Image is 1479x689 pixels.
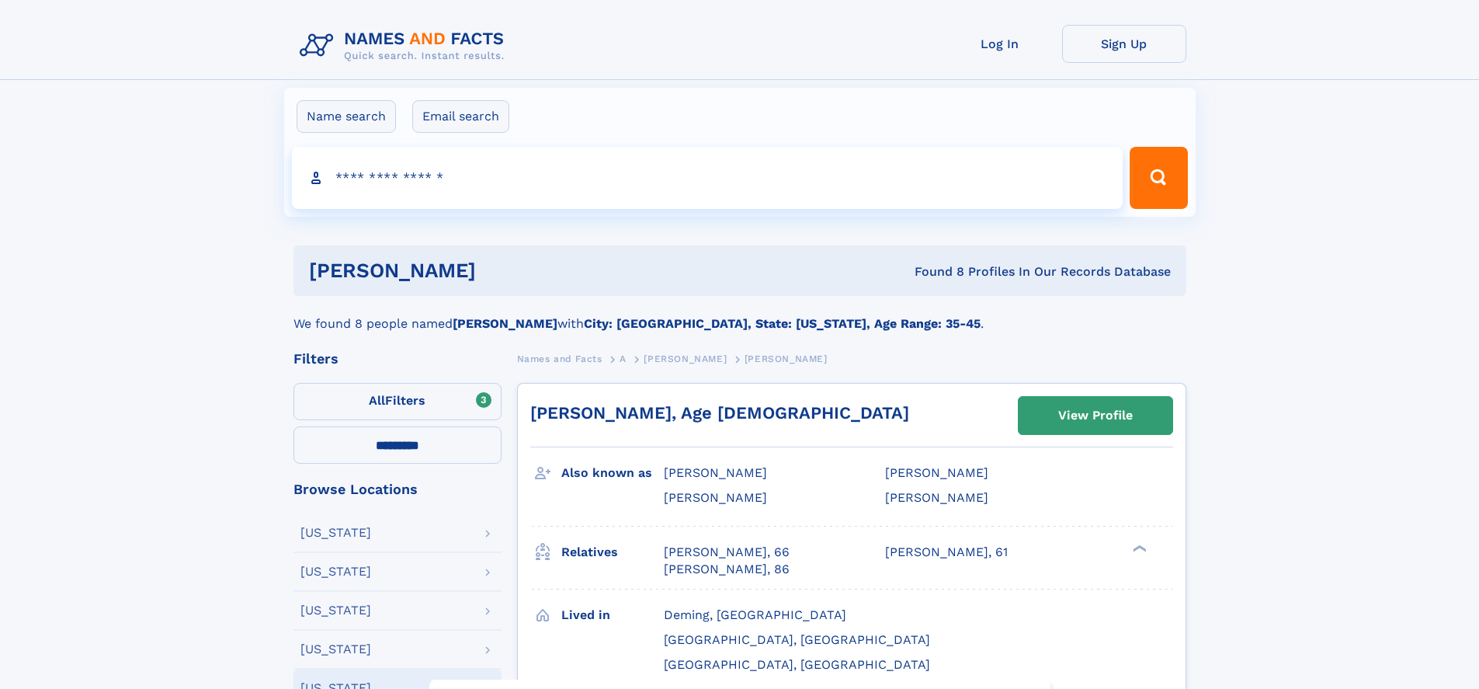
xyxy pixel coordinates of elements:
h3: Also known as [561,460,664,486]
span: Deming, [GEOGRAPHIC_DATA] [664,607,846,622]
a: [PERSON_NAME], 66 [664,544,790,561]
div: [US_STATE] [300,565,371,578]
label: Name search [297,100,396,133]
a: [PERSON_NAME], Age [DEMOGRAPHIC_DATA] [530,403,909,423]
div: We found 8 people named with . [293,296,1186,333]
a: View Profile [1019,397,1172,434]
a: Log In [938,25,1062,63]
div: [US_STATE] [300,643,371,656]
span: [PERSON_NAME] [664,465,767,480]
div: View Profile [1058,398,1133,433]
b: [PERSON_NAME] [453,316,557,331]
span: [PERSON_NAME] [644,353,727,364]
span: [GEOGRAPHIC_DATA], [GEOGRAPHIC_DATA] [664,657,930,672]
div: Filters [293,352,502,366]
h3: Lived in [561,602,664,628]
span: All [369,393,385,408]
span: [PERSON_NAME] [664,490,767,505]
div: Found 8 Profiles In Our Records Database [695,263,1171,280]
label: Email search [412,100,509,133]
label: Filters [293,383,502,420]
div: Browse Locations [293,482,502,496]
a: Sign Up [1062,25,1186,63]
h1: [PERSON_NAME] [309,261,696,280]
img: Logo Names and Facts [293,25,517,67]
a: A [620,349,627,368]
a: Names and Facts [517,349,602,368]
a: [PERSON_NAME], 61 [885,544,1008,561]
span: [PERSON_NAME] [885,465,988,480]
button: Search Button [1130,147,1187,209]
input: search input [292,147,1123,209]
a: [PERSON_NAME] [644,349,727,368]
div: [US_STATE] [300,604,371,617]
span: A [620,353,627,364]
div: ❯ [1129,543,1147,553]
span: [PERSON_NAME] [885,490,988,505]
a: [PERSON_NAME], 86 [664,561,790,578]
span: [GEOGRAPHIC_DATA], [GEOGRAPHIC_DATA] [664,632,930,647]
b: City: [GEOGRAPHIC_DATA], State: [US_STATE], Age Range: 35-45 [584,316,981,331]
div: [US_STATE] [300,527,371,539]
span: [PERSON_NAME] [745,353,828,364]
h3: Relatives [561,539,664,565]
